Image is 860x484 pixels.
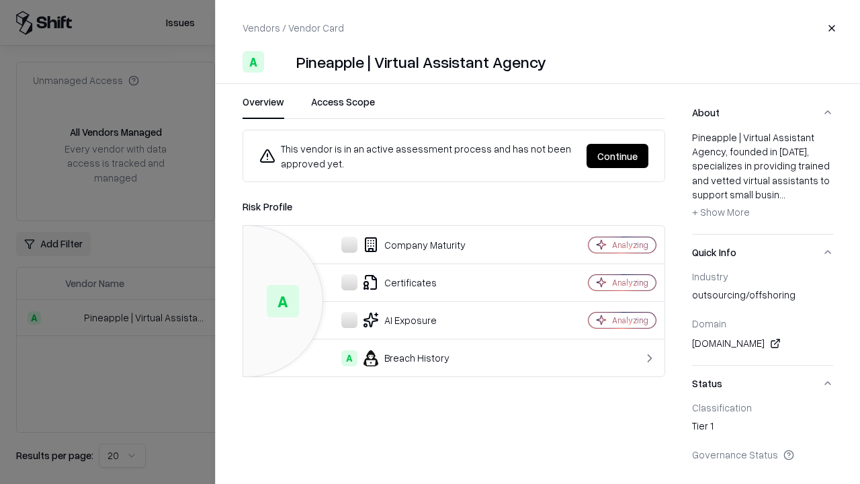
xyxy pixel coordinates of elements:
div: Analyzing [612,277,648,288]
div: Industry [692,270,833,282]
div: A [243,51,264,73]
div: Breach History [254,350,542,366]
div: outsourcing/offshoring [692,288,833,307]
div: Risk Profile [243,198,665,214]
div: AI Exposure [254,312,542,328]
div: Tier 1 [692,419,833,438]
div: Certificates [254,274,542,290]
div: About [692,130,833,234]
div: Classification [692,401,833,413]
button: Status [692,366,833,401]
span: + Show More [692,206,750,218]
button: Overview [243,95,284,119]
div: This vendor is in an active assessment process and has not been approved yet. [259,141,576,171]
div: Quick Info [692,270,833,365]
div: Governance Status [692,448,833,460]
button: Access Scope [311,95,375,119]
button: + Show More [692,202,750,223]
div: Pineapple | Virtual Assistant Agency, founded in [DATE], specializes in providing trained and vet... [692,130,833,223]
div: Domain [692,317,833,329]
span: ... [779,188,785,200]
button: Quick Info [692,235,833,270]
div: Pineapple | Virtual Assistant Agency [296,51,546,73]
img: Pineapple | Virtual Assistant Agency [269,51,291,73]
div: A [267,285,299,317]
div: A [341,350,357,366]
div: Company Maturity [254,237,542,253]
div: Analyzing [612,315,648,326]
button: About [692,95,833,130]
p: Vendors / Vendor Card [243,21,344,35]
div: Analyzing [612,239,648,251]
div: [DOMAIN_NAME] [692,335,833,352]
button: Continue [587,144,648,168]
